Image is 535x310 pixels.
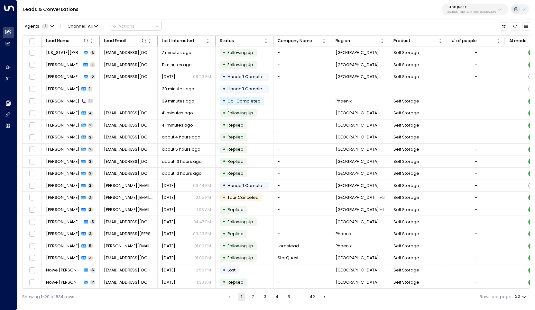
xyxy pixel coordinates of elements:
td: - [273,216,331,228]
span: Toggle select all [28,37,36,45]
span: Replied [227,279,244,285]
span: Oakland [336,134,379,140]
span: lancasterj372@gmail.com [104,62,153,68]
div: Lead Name [46,37,90,44]
td: - [273,192,331,204]
div: Lead Email [104,37,126,44]
div: Region [336,37,350,44]
span: 2 [90,280,95,285]
span: Following Up [227,243,253,249]
p: 12:50 PM [194,267,211,273]
span: 2 [88,171,93,176]
span: Leeann Kaopio [46,159,79,164]
span: Honolulu [336,267,379,273]
span: Toggle select row [28,85,36,93]
span: 4 [90,62,95,67]
div: Lead Email [104,37,148,44]
span: 2 [88,231,93,236]
span: Self Storage [393,74,419,80]
p: 11:38 AM [195,279,211,285]
div: • [223,277,226,287]
span: Honolulu [336,183,379,189]
div: • [223,96,226,106]
nav: pagination navigation [226,293,328,301]
span: Yesterday [162,183,175,189]
button: page 1 [238,293,245,301]
span: Eric Williams [46,243,79,249]
span: Redwood City [336,50,379,56]
p: 01:00 PM [194,255,211,261]
span: Charles Ashley Lancaster Lancaster [46,62,82,68]
div: - [475,219,477,225]
div: 20 [515,292,528,301]
div: Last Interacted [162,37,194,44]
div: Company Name [278,37,321,44]
button: Go to page 42 [309,293,316,301]
span: Toggle select row [28,134,36,141]
span: Timikah Joyner [46,231,79,237]
span: Handoff Completed [227,74,269,79]
div: • [223,108,226,118]
div: - [475,146,477,152]
span: Tour Canceled [227,195,259,200]
div: - [475,195,477,200]
span: Self Storage [393,267,419,273]
span: 6 [90,50,95,55]
span: StorQuest [278,255,299,261]
td: - [273,144,331,155]
div: • [223,229,226,239]
td: - [273,168,331,180]
span: 5 [88,244,93,248]
div: • [223,84,226,94]
span: 41 minutes ago [162,122,193,128]
span: Honolulu [336,74,379,80]
span: peter6icks@gmail.com [104,255,153,261]
span: Donte Jones [46,195,79,200]
span: 2 [88,159,93,164]
span: Toggle select row [28,49,36,57]
button: Archived Leads [522,22,530,30]
button: Actions [110,22,162,31]
span: Self Storage [393,207,419,213]
span: Self Storage [393,255,419,261]
button: Agents1 [22,22,56,30]
span: Allison [46,86,79,92]
span: Honolulu [336,146,379,152]
span: Self Storage [393,134,419,140]
p: 01:00 PM [194,243,211,249]
span: donte.jones87@yahoo.com [104,207,153,213]
span: Toggle select row [28,146,36,153]
div: • [223,48,226,58]
div: - [475,74,477,80]
span: reannabenjamin@yahoo.com [104,134,153,140]
span: Pedro Zuniga [46,255,79,261]
td: - [273,228,331,240]
span: Nowe Gaviola [46,267,82,273]
div: • [223,120,226,130]
span: 2 [88,207,93,212]
div: - [475,86,477,92]
div: Product [393,37,410,44]
span: Replied [227,171,244,176]
div: - [475,231,477,237]
p: 12:55 PM [194,195,211,200]
span: Self Storage [393,171,419,176]
td: - [389,83,447,95]
td: - [273,264,331,276]
td: - [273,131,331,143]
span: Channel: [65,22,100,30]
span: Redwood City [336,122,379,128]
div: Product [393,37,437,44]
span: gingerslonaker@mac.com [104,50,153,56]
span: Honolulu [336,195,379,200]
span: Leeann Kaopio [46,171,79,176]
span: Reanna Benjamin [46,134,79,140]
span: Honolulu [336,279,379,285]
span: lancasterj372@gmail.com [104,74,153,80]
span: Virginia Slonaker [46,50,82,56]
span: Toggle select row [28,267,36,274]
span: Donte Jones [46,207,79,213]
td: - [273,180,331,192]
span: Yesterday [162,231,175,237]
span: Following Up [227,50,253,55]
